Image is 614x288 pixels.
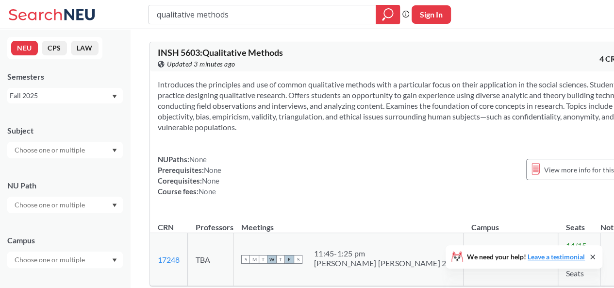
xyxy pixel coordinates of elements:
span: 14 / 15 [566,241,586,250]
svg: Dropdown arrow [112,95,117,99]
button: LAW [71,41,99,55]
div: Dropdown arrow [7,142,123,158]
div: Fall 2025Dropdown arrow [7,88,123,103]
div: NUPaths: Prerequisites: Corequisites: Course fees: [158,154,221,197]
a: Leave a testimonial [528,253,585,261]
span: F [285,255,294,264]
input: Choose one or multiple [10,254,91,266]
span: S [294,255,302,264]
input: Choose one or multiple [10,144,91,156]
th: Professors [188,212,233,233]
div: Dropdown arrow [7,252,123,268]
div: CRN [158,222,174,233]
button: CPS [42,41,67,55]
div: Fall 2025 [10,90,111,101]
span: Updated 3 minutes ago [167,59,235,69]
input: Choose one or multiple [10,199,91,211]
th: Campus [463,212,558,233]
a: 17248 [158,255,180,264]
svg: Dropdown arrow [112,149,117,152]
span: T [276,255,285,264]
span: INSH 5603 : Qualitative Methods [158,47,283,58]
span: We need your help! [467,254,585,260]
button: NEU [11,41,38,55]
span: None [189,155,207,164]
span: None [202,176,219,185]
td: TBA [188,233,233,286]
div: Dropdown arrow [7,197,123,213]
span: T [259,255,267,264]
span: None [204,166,221,174]
button: Sign In [412,5,451,24]
div: Semesters [7,71,123,82]
th: Seats [558,212,600,233]
span: S [241,255,250,264]
svg: magnifying glass [382,8,394,21]
div: [PERSON_NAME] [PERSON_NAME] 227 [314,258,455,268]
input: Class, professor, course number, "phrase" [156,6,369,23]
svg: Dropdown arrow [112,258,117,262]
div: Subject [7,125,123,136]
th: Meetings [233,212,464,233]
div: magnifying glass [376,5,400,24]
span: W [267,255,276,264]
div: NU Path [7,180,123,191]
svg: Dropdown arrow [112,203,117,207]
div: Campus [7,235,123,246]
span: M [250,255,259,264]
div: 11:45 - 1:25 pm [314,249,455,258]
td: [GEOGRAPHIC_DATA] [463,233,558,286]
span: None [199,187,216,196]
